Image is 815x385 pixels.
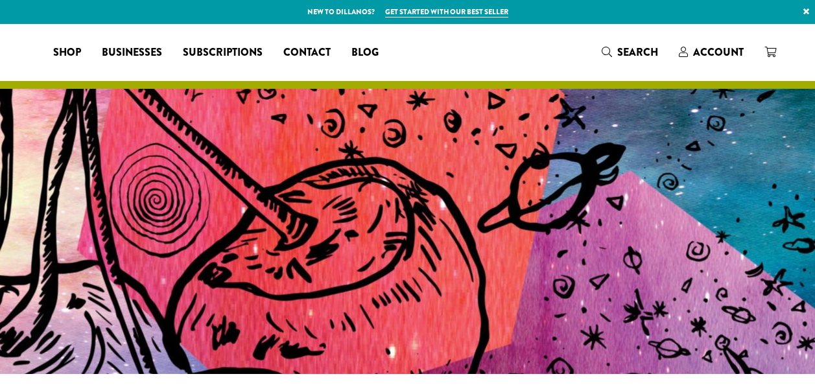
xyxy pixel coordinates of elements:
a: Shop [43,42,91,63]
a: Get started with our best seller [385,6,508,17]
span: Subscriptions [183,45,263,61]
span: Account [693,45,744,60]
a: Search [591,41,668,63]
span: Businesses [102,45,162,61]
span: Shop [53,45,81,61]
span: Contact [283,45,331,61]
span: Blog [351,45,379,61]
span: Search [617,45,658,60]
